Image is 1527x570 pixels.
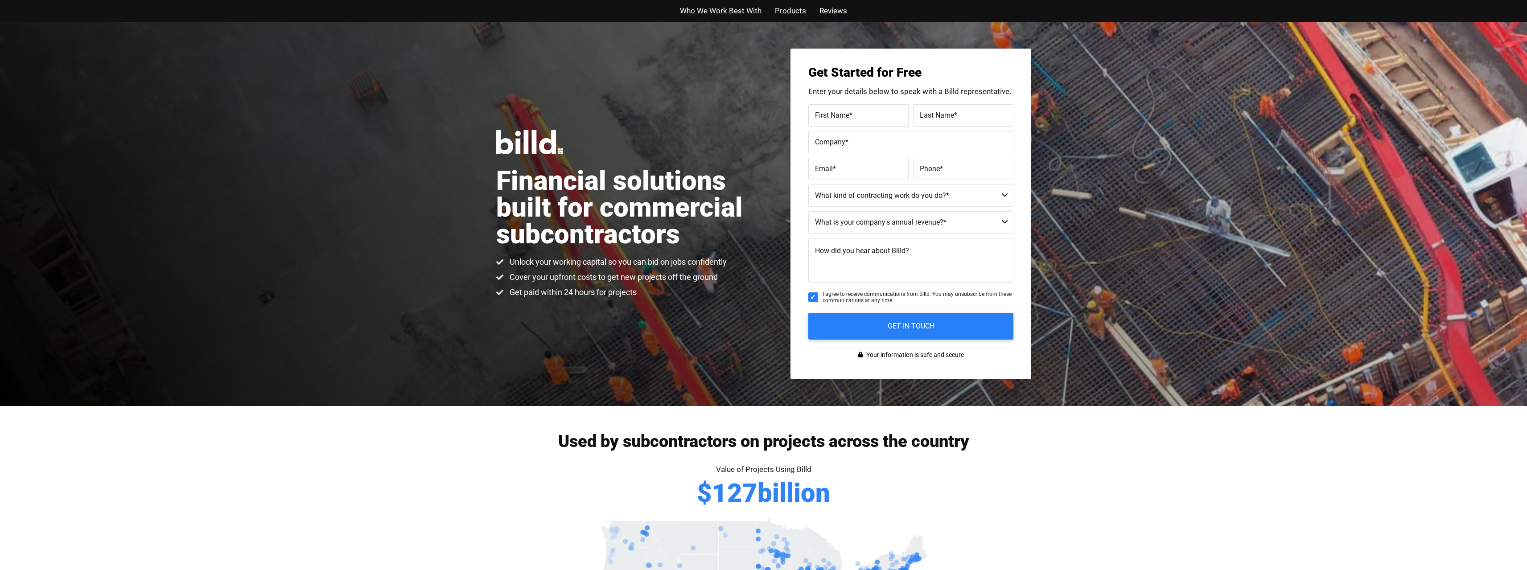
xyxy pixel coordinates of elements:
span: Email [815,164,833,172]
span: How did you hear about Billd? [815,246,909,255]
span: Company [815,137,845,146]
p: Enter your details below to speak with a Billd representative. [808,88,1013,95]
span: Your information is safe and secure [864,349,964,361]
a: Reviews [819,4,847,17]
span: 127 [712,480,757,506]
span: I agree to receive communications from Billd. You may unsubscribe from these communications at an... [823,291,1013,304]
span: Cover your upfront costs to get new projects off the ground [507,272,718,283]
a: Who We Work Best With [680,4,761,17]
span: Unlock your working capital so you can bid on jobs confidently [507,257,727,267]
a: Products [775,4,806,17]
h3: Get Started for Free [808,66,1013,79]
input: I agree to receive communications from Billd. You may unsubscribe from these communications at an... [808,292,818,302]
span: First Name [815,111,849,119]
h2: Used by subcontractors on projects across the country [496,433,1031,450]
span: Value of Projects Using Billd [716,465,811,474]
input: GET IN TOUCH [808,313,1013,340]
span: Phone [920,164,940,172]
span: $ [697,480,712,506]
h1: Financial solutions built for commercial subcontractors [496,168,764,248]
span: Get paid within 24 hours for projects [507,287,637,298]
span: billion [757,480,830,506]
span: Last Name [920,111,954,119]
